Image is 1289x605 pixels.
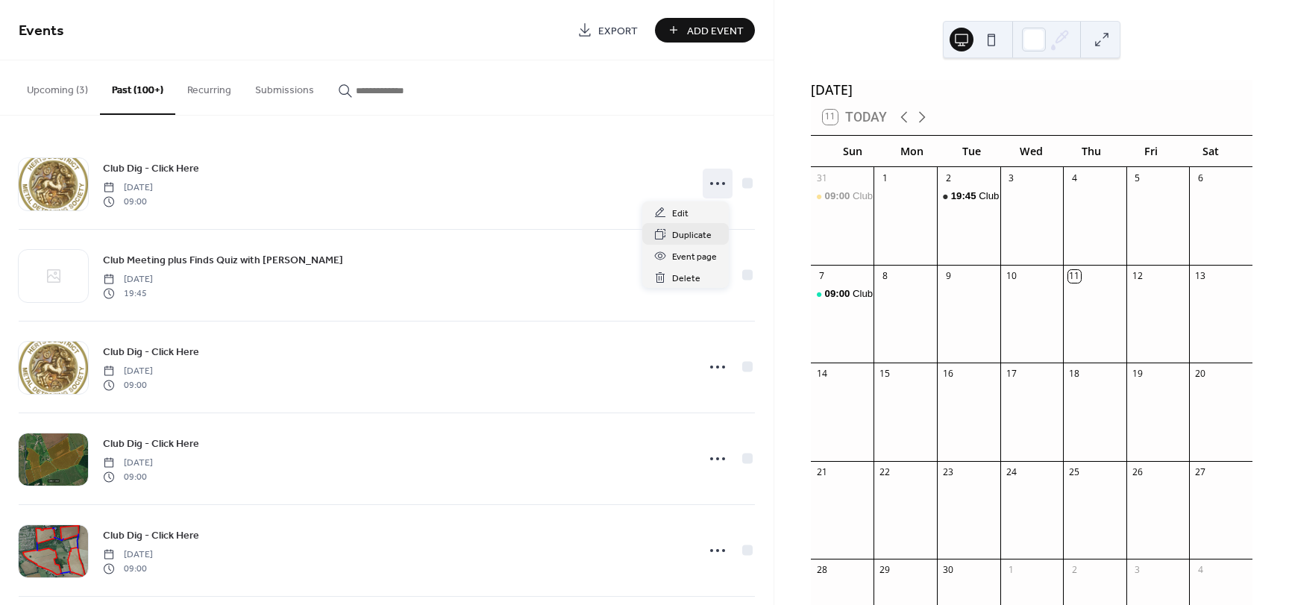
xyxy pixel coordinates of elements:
button: Upcoming (3) [15,60,100,113]
div: 12 [1131,270,1144,283]
div: 3 [1131,564,1144,577]
a: Club Dig - Click Here [103,343,199,360]
div: 6 [1194,172,1207,184]
div: 7 [815,270,828,283]
div: Club Dig - Click Here [853,287,944,301]
div: 16 [942,368,955,380]
span: 09:00 [825,189,853,203]
div: 21 [815,465,828,478]
div: Club Dig - Click Here [811,189,874,203]
div: 3 [1005,172,1017,184]
span: [DATE] [103,273,153,286]
div: 20 [1194,368,1207,380]
span: 09:00 [103,562,153,575]
div: Club Dig - Click Here [811,287,874,301]
div: 4 [1068,172,1081,184]
span: 09:00 [103,378,153,392]
span: 09:00 [103,470,153,483]
div: 11 [1068,270,1081,283]
div: Thu [1061,136,1121,166]
span: 09:00 [825,287,853,301]
div: Tue [942,136,1002,166]
span: Event page [672,249,717,265]
div: 15 [879,368,891,380]
span: 09:00 [103,195,153,208]
div: 1 [879,172,891,184]
div: 4 [1194,564,1207,577]
div: 10 [1005,270,1017,283]
div: 5 [1131,172,1144,184]
div: Sun [823,136,882,166]
span: [DATE] [103,365,153,378]
div: Wed [1002,136,1061,166]
div: 14 [815,368,828,380]
span: Club Dig - Click Here [103,528,199,544]
div: Fri [1121,136,1181,166]
a: Club Dig - Click Here [103,527,199,544]
div: Mon [882,136,942,166]
span: Add Event [687,23,744,39]
div: 8 [879,270,891,283]
span: 19:45 [103,286,153,300]
span: [DATE] [103,457,153,470]
button: Past (100+) [100,60,175,115]
div: Club Meeting plus Finds Quiz with Roger Paul [937,189,1000,203]
span: Export [598,23,638,39]
div: Club Meeting plus Finds Quiz with [PERSON_NAME] [979,189,1211,203]
div: 13 [1194,270,1207,283]
div: Sat [1181,136,1241,166]
div: 2 [1068,564,1081,577]
a: Club Dig - Click Here [103,160,199,177]
div: 18 [1068,368,1081,380]
div: 19 [1131,368,1144,380]
span: Events [19,16,64,46]
span: Delete [672,271,700,286]
span: Club Dig - Click Here [103,345,199,360]
div: Club Dig - Click Here [853,189,944,203]
div: 27 [1194,465,1207,478]
div: 31 [815,172,828,184]
div: 26 [1131,465,1144,478]
button: Add Event [655,18,755,43]
div: 24 [1005,465,1017,478]
div: 9 [942,270,955,283]
div: 22 [879,465,891,478]
span: Club Dig - Click Here [103,161,199,177]
span: 19:45 [951,189,979,203]
a: Export [566,18,649,43]
div: 1 [1005,564,1017,577]
span: Edit [672,206,689,222]
div: 2 [942,172,955,184]
div: 17 [1005,368,1017,380]
div: 23 [942,465,955,478]
span: Club Dig - Click Here [103,436,199,452]
span: Duplicate [672,228,712,243]
div: 25 [1068,465,1081,478]
button: Recurring [175,60,243,113]
span: [DATE] [103,548,153,562]
button: Submissions [243,60,326,113]
a: Club Meeting plus Finds Quiz with [PERSON_NAME] [103,251,343,269]
div: 30 [942,564,955,577]
span: [DATE] [103,181,153,195]
span: Club Meeting plus Finds Quiz with [PERSON_NAME] [103,253,343,269]
div: 28 [815,564,828,577]
a: Club Dig - Click Here [103,435,199,452]
div: [DATE] [811,80,1252,99]
div: 29 [879,564,891,577]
